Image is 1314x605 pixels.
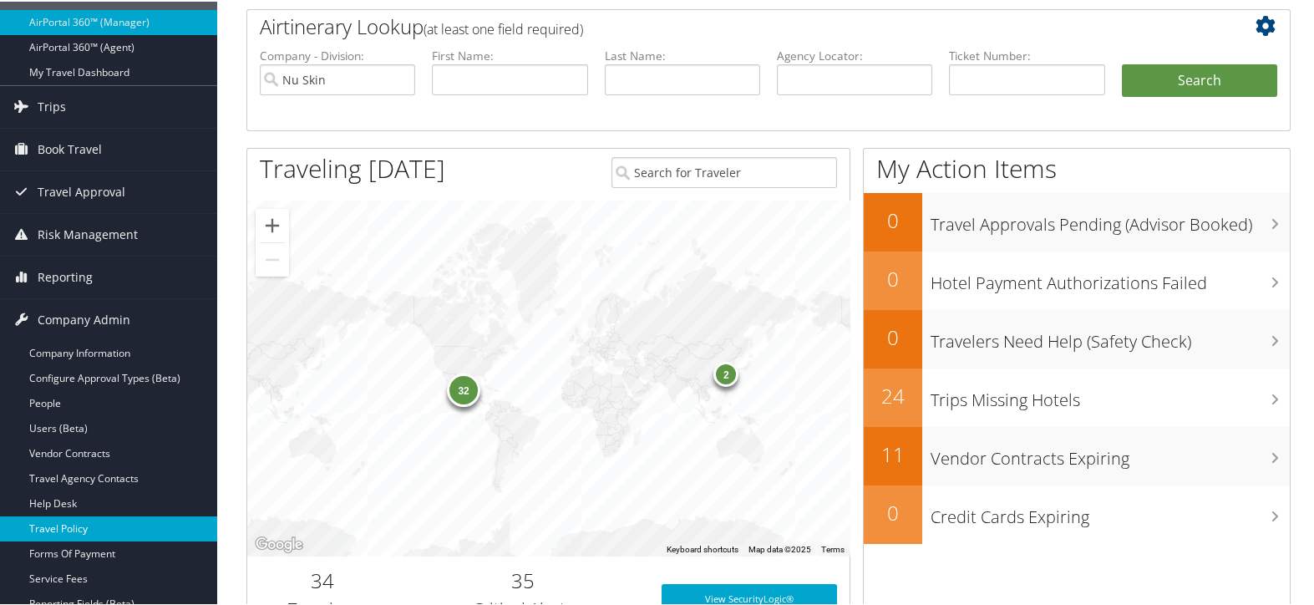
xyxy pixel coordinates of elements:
span: Book Travel [38,127,102,169]
div: 2 [714,360,739,385]
span: Risk Management [38,212,138,254]
h2: 0 [864,322,922,350]
button: Zoom out [256,241,289,275]
span: Map data ©2025 [748,543,811,552]
a: 0Travelers Need Help (Safety Check) [864,308,1290,367]
h1: My Action Items [864,150,1290,185]
h3: Hotel Payment Authorizations Failed [931,262,1290,293]
h2: 11 [864,439,922,467]
a: 0Hotel Payment Authorizations Failed [864,250,1290,308]
a: 0Credit Cards Expiring [864,484,1290,542]
label: Company - Division: [260,46,415,63]
label: Last Name: [605,46,760,63]
h1: Traveling [DATE] [260,150,445,185]
h2: 34 [260,565,385,593]
h3: Travelers Need Help (Safety Check) [931,320,1290,352]
h3: Trips Missing Hotels [931,379,1290,410]
a: Terms (opens in new tab) [821,543,845,552]
a: 0Travel Approvals Pending (Advisor Booked) [864,191,1290,250]
h2: 0 [864,263,922,292]
span: Company Admin [38,297,130,339]
label: Ticket Number: [949,46,1104,63]
h2: 0 [864,205,922,233]
h3: Credit Cards Expiring [931,496,1290,527]
h2: Airtinerary Lookup [260,11,1190,39]
h2: 24 [864,380,922,409]
a: Open this area in Google Maps (opens a new window) [251,532,307,554]
div: 32 [448,371,481,404]
label: First Name: [432,46,587,63]
span: Reporting [38,255,93,297]
h2: 35 [410,565,636,593]
a: 24Trips Missing Hotels [864,367,1290,425]
button: Zoom in [256,207,289,241]
span: (at least one field required) [424,18,583,37]
button: Search [1122,63,1277,96]
h3: Travel Approvals Pending (Advisor Booked) [931,203,1290,235]
img: Google [251,532,307,554]
h2: 0 [864,497,922,526]
span: Trips [38,84,66,126]
label: Agency Locator: [777,46,932,63]
span: Travel Approval [38,170,125,211]
button: Keyboard shortcuts [667,542,738,554]
input: Search for Traveler [611,155,837,186]
h3: Vendor Contracts Expiring [931,437,1290,469]
a: 11Vendor Contracts Expiring [864,425,1290,484]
